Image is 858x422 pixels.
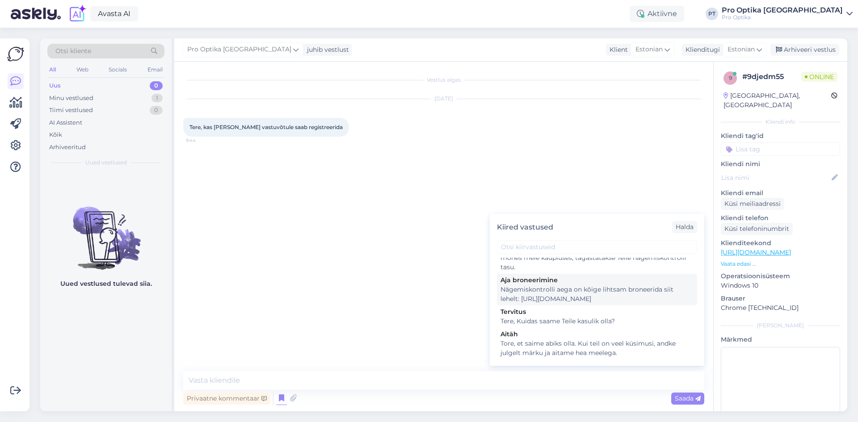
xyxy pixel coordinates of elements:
input: Lisa tag [721,142,840,156]
p: Kliendi tag'id [721,131,840,141]
div: 0 [150,81,163,90]
div: Privaatne kommentaar [183,393,270,405]
div: Aitäh, et oled klient [500,361,694,371]
div: Pro Optika [GEOGRAPHIC_DATA] [722,7,843,14]
div: Uus [49,81,61,90]
div: Pro Optika [722,14,843,21]
p: Klienditeekond [721,238,840,248]
span: Uued vestlused [85,159,127,167]
div: Küsi telefoninumbrit [721,223,793,235]
img: No chats [40,191,172,271]
div: Socials [107,64,129,75]
div: Nägemiskontrolli aega on kõige lihtsam broneerida siit lehelt: [URL][DOMAIN_NAME] [500,285,694,304]
p: Chrome [TECHNICAL_ID] [721,303,840,313]
div: Tere, Kuidas saame Teile kasulik olla? [500,317,694,326]
div: [DATE] [183,95,704,103]
div: Arhiveeri vestlus [770,44,839,56]
p: Märkmed [721,335,840,344]
div: Küsi meiliaadressi [721,198,784,210]
p: Kliendi email [721,188,840,198]
span: Online [801,72,837,82]
p: Brauser [721,294,840,303]
span: Tere, kas [PERSON_NAME] vastuvõtule saab registreerida [189,124,343,130]
div: Klienditugi [682,45,720,54]
div: 0 [150,106,163,115]
div: Vestlus algas [183,76,704,84]
p: Kliendi nimi [721,159,840,169]
div: [PERSON_NAME] [721,322,840,330]
div: Kliendi info [721,118,840,126]
span: 9:44 [186,137,219,144]
div: Kiired vastused [497,222,553,233]
div: # 9djedm55 [742,71,801,82]
span: Otsi kliente [55,46,91,56]
div: [GEOGRAPHIC_DATA], [GEOGRAPHIC_DATA] [723,91,831,110]
div: Tiimi vestlused [49,106,93,115]
div: Arhiveeritud [49,143,86,152]
div: AI Assistent [49,118,82,127]
div: All [47,64,58,75]
div: Aja broneerimine [500,276,694,285]
div: Halda [672,221,697,233]
p: Operatsioonisüsteem [721,272,840,281]
div: Web [75,64,90,75]
div: Minu vestlused [49,94,93,103]
input: Lisa nimi [721,173,830,183]
span: Estonian [635,45,663,54]
span: Estonian [728,45,755,54]
p: Windows 10 [721,281,840,290]
a: Avasta AI [90,6,138,21]
img: explore-ai [68,4,87,23]
span: Pro Optika [GEOGRAPHIC_DATA] [187,45,291,54]
div: Aitäh [500,330,694,339]
div: Tore, et saime abiks olla. Kui teil on veel küsimusi, andke julgelt märku ja aitame hea meelega. [500,339,694,358]
div: Tervitus [500,307,694,317]
div: PT [706,8,718,20]
div: Klient [606,45,628,54]
div: Kõik [49,130,62,139]
div: juhib vestlust [303,45,349,54]
input: Otsi kiirvastuseid [497,240,697,254]
span: 9 [729,75,732,81]
span: Saada [675,394,701,402]
p: Uued vestlused tulevad siia. [60,279,152,288]
a: Pro Optika [GEOGRAPHIC_DATA]Pro Optika [722,7,853,21]
div: Email [146,64,164,75]
img: Askly Logo [7,46,24,63]
a: [URL][DOMAIN_NAME] [721,248,791,256]
div: 1 [151,94,163,103]
p: Vaata edasi ... [721,260,840,268]
p: Kliendi telefon [721,213,840,223]
div: Aktiivne [630,6,684,22]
